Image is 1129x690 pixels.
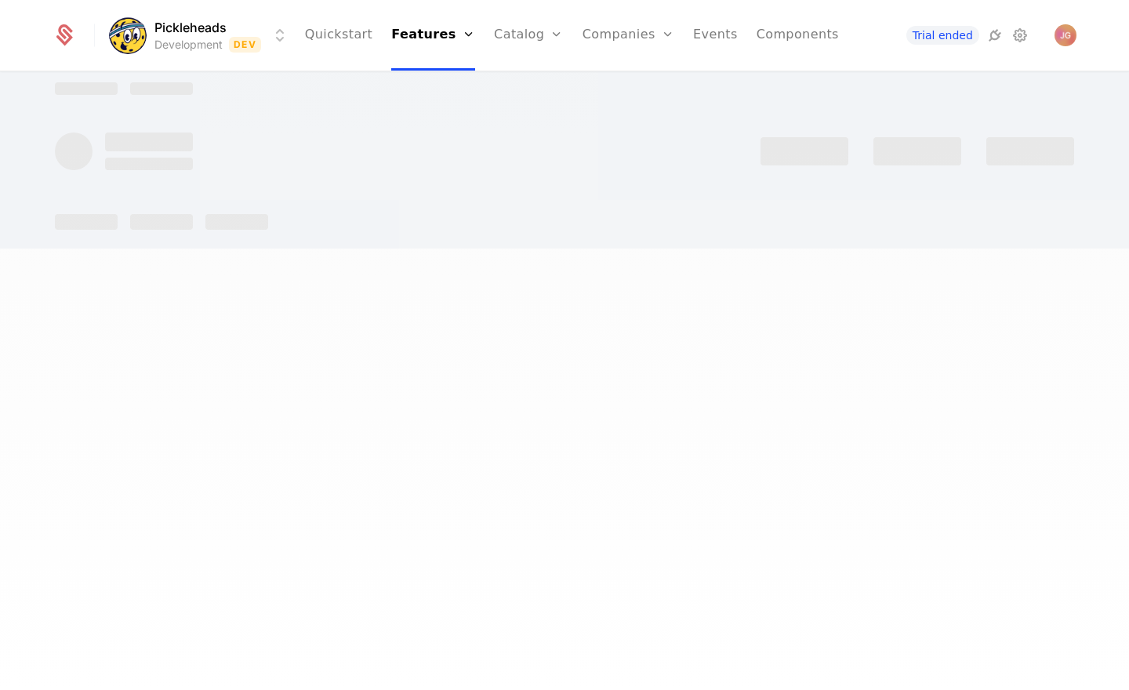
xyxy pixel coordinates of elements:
[154,37,223,53] div: Development
[986,26,1004,45] a: Integrations
[114,18,289,53] button: Select environment
[1055,24,1076,46] img: Jeff Gordon
[906,26,979,45] a: Trial ended
[229,37,261,53] span: Dev
[1011,26,1029,45] a: Settings
[1055,24,1076,46] button: Open user button
[154,18,227,37] span: Pickleheads
[109,16,147,54] img: Pickleheads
